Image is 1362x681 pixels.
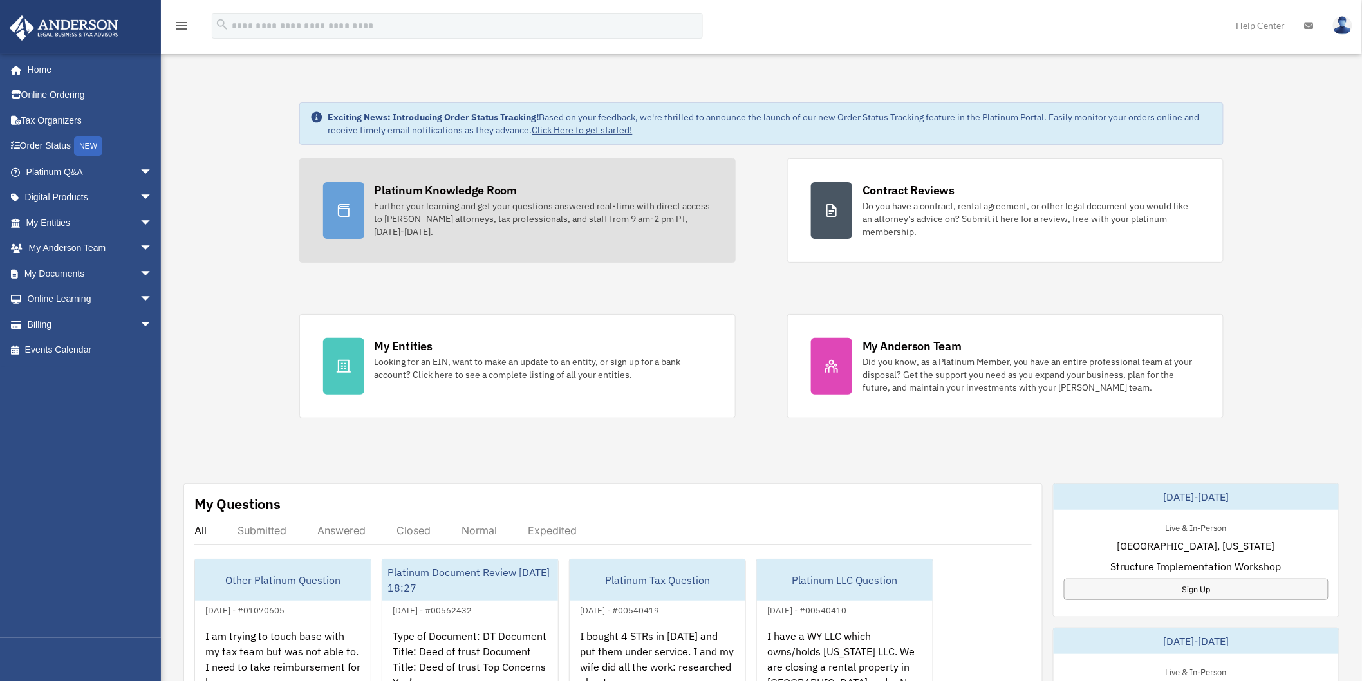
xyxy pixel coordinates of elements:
a: My Entities Looking for an EIN, want to make an update to an entity, or sign up for a bank accoun... [299,314,736,418]
span: arrow_drop_down [140,261,165,287]
a: My Documentsarrow_drop_down [9,261,172,286]
a: Sign Up [1064,579,1329,600]
span: [GEOGRAPHIC_DATA], [US_STATE] [1117,538,1275,554]
div: Submitted [238,524,286,537]
span: arrow_drop_down [140,312,165,338]
div: Answered [317,524,366,537]
div: Did you know, as a Platinum Member, you have an entire professional team at your disposal? Get th... [863,355,1200,394]
a: Digital Productsarrow_drop_down [9,185,172,210]
div: NEW [74,136,102,156]
div: Do you have a contract, rental agreement, or other legal document you would like an attorney's ad... [863,200,1200,238]
span: arrow_drop_down [140,210,165,236]
div: Platinum Document Review [DATE] 18:27 [382,559,558,601]
a: Tax Organizers [9,107,172,133]
span: arrow_drop_down [140,159,165,185]
a: menu [174,23,189,33]
div: Other Platinum Question [195,559,371,601]
a: Online Learningarrow_drop_down [9,286,172,312]
strong: Exciting News: Introducing Order Status Tracking! [328,111,539,123]
div: My Anderson Team [863,338,962,354]
div: Expedited [528,524,577,537]
a: My Anderson Team Did you know, as a Platinum Member, you have an entire professional team at your... [787,314,1224,418]
div: [DATE] - #00540419 [570,602,669,616]
a: Billingarrow_drop_down [9,312,172,337]
div: Live & In-Person [1155,520,1237,534]
div: Closed [396,524,431,537]
a: Home [9,57,165,82]
a: Click Here to get started! [532,124,633,136]
div: My Entities [375,338,433,354]
i: search [215,17,229,32]
a: Platinum Q&Aarrow_drop_down [9,159,172,185]
a: My Entitiesarrow_drop_down [9,210,172,236]
div: Normal [462,524,497,537]
div: My Questions [194,494,281,514]
div: [DATE] - #00562432 [382,602,482,616]
div: Platinum LLC Question [757,559,933,601]
a: Platinum Knowledge Room Further your learning and get your questions answered real-time with dire... [299,158,736,263]
div: Based on your feedback, we're thrilled to announce the launch of our new Order Status Tracking fe... [328,111,1213,136]
span: arrow_drop_down [140,286,165,313]
div: Platinum Tax Question [570,559,745,601]
div: All [194,524,207,537]
div: Contract Reviews [863,182,955,198]
a: My Anderson Teamarrow_drop_down [9,236,172,261]
span: Structure Implementation Workshop [1111,559,1282,574]
div: Platinum Knowledge Room [375,182,518,198]
img: User Pic [1333,16,1352,35]
span: arrow_drop_down [140,236,165,262]
div: [DATE] - #01070605 [195,602,295,616]
a: Online Ordering [9,82,172,108]
a: Events Calendar [9,337,172,363]
a: Order StatusNEW [9,133,172,160]
div: Live & In-Person [1155,664,1237,678]
div: [DATE] - #00540410 [757,602,857,616]
i: menu [174,18,189,33]
div: Looking for an EIN, want to make an update to an entity, or sign up for a bank account? Click her... [375,355,712,381]
div: [DATE]-[DATE] [1054,484,1339,510]
img: Anderson Advisors Platinum Portal [6,15,122,41]
span: arrow_drop_down [140,185,165,211]
a: Contract Reviews Do you have a contract, rental agreement, or other legal document you would like... [787,158,1224,263]
div: [DATE]-[DATE] [1054,628,1339,654]
div: Further your learning and get your questions answered real-time with direct access to [PERSON_NAM... [375,200,712,238]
